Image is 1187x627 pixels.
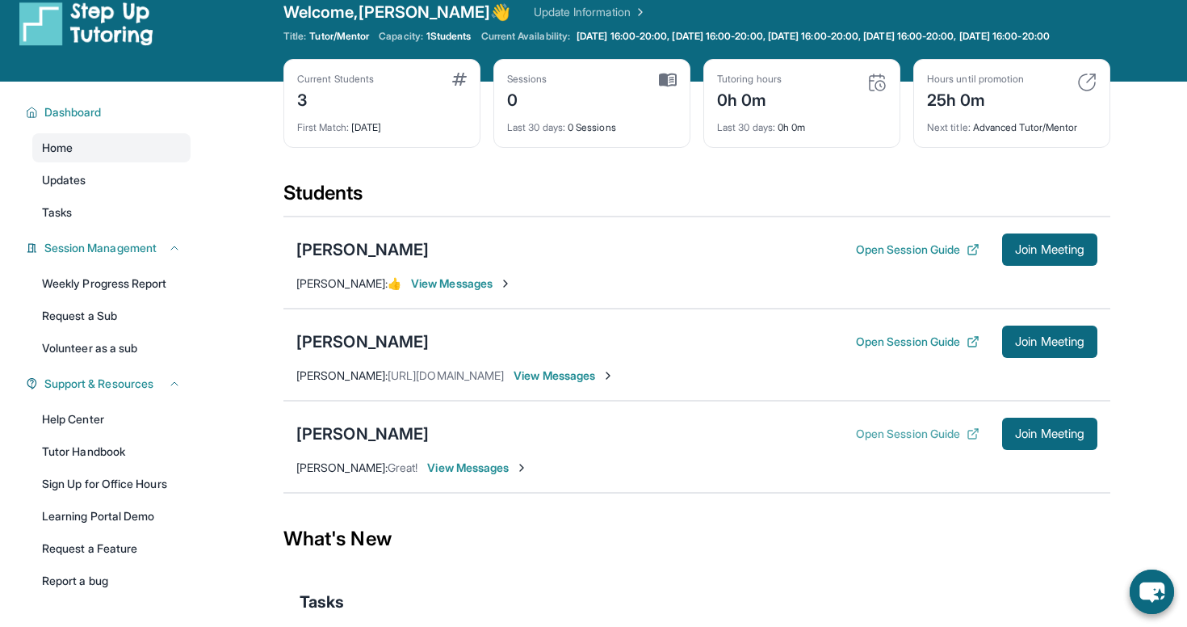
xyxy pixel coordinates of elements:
img: Chevron-Right [499,277,512,290]
a: [DATE] 16:00-20:00, [DATE] 16:00-20:00, [DATE] 16:00-20:00, [DATE] 16:00-20:00, [DATE] 16:00-20:00 [573,30,1053,43]
span: Capacity: [379,30,423,43]
button: Join Meeting [1002,234,1097,266]
button: Session Management [38,240,181,256]
span: [URL][DOMAIN_NAME] [388,368,504,382]
span: Current Availability: [481,30,570,43]
a: Help Center [32,405,191,434]
button: Dashboard [38,104,181,120]
div: Students [283,180,1110,216]
a: Updates [32,166,191,195]
div: Advanced Tutor/Mentor [927,112,1097,134]
span: Support & Resources [44,376,153,392]
a: Weekly Progress Report [32,269,191,298]
a: Update Information [534,4,647,20]
span: Last 30 days : [507,121,565,133]
a: Request a Feature [32,534,191,563]
span: Tasks [300,591,344,613]
img: card [867,73,887,92]
button: Join Meeting [1002,326,1097,358]
button: Support & Resources [38,376,181,392]
a: Home [32,133,191,162]
div: 3 [297,86,374,112]
div: 0h 0m [717,112,887,134]
button: Join Meeting [1002,418,1097,450]
span: Last 30 days : [717,121,775,133]
div: Sessions [507,73,547,86]
span: [PERSON_NAME] : [296,368,388,382]
span: 1 Students [426,30,472,43]
button: Open Session Guide [856,334,979,350]
div: Hours until promotion [927,73,1024,86]
a: Learning Portal Demo [32,502,191,531]
img: Chevron-Right [602,369,614,382]
span: 👍 [388,276,401,290]
span: Join Meeting [1015,429,1084,439]
img: logo [19,1,153,46]
button: Open Session Guide [856,242,979,258]
span: View Messages [514,368,614,384]
img: card [1077,73,1097,92]
span: Join Meeting [1015,337,1084,347]
div: [PERSON_NAME] [296,330,429,353]
span: Join Meeting [1015,245,1084,255]
div: What's New [283,503,1110,574]
span: Great! [388,461,417,474]
img: Chevron-Right [515,461,528,474]
a: Tutor Handbook [32,437,191,466]
div: Current Students [297,73,374,86]
span: Title: [283,30,306,43]
a: Sign Up for Office Hours [32,469,191,499]
span: [DATE] 16:00-20:00, [DATE] 16:00-20:00, [DATE] 16:00-20:00, [DATE] 16:00-20:00, [DATE] 16:00-20:00 [577,30,1050,43]
span: [PERSON_NAME] : [296,461,388,474]
span: Welcome, [PERSON_NAME] 👋 [283,1,511,23]
button: Open Session Guide [856,426,979,442]
span: Tasks [42,204,72,221]
a: Report a bug [32,566,191,595]
span: Updates [42,172,86,188]
a: Request a Sub [32,301,191,330]
span: Next title : [927,121,971,133]
div: 0 [507,86,547,112]
div: [PERSON_NAME] [296,423,429,445]
div: [DATE] [297,112,467,134]
span: Home [42,140,73,156]
span: First Match : [297,121,349,133]
div: 0h 0m [717,86,782,112]
span: Session Management [44,240,157,256]
img: Chevron Right [631,4,647,20]
a: Tasks [32,198,191,227]
div: [PERSON_NAME] [296,238,429,261]
a: Volunteer as a sub [32,334,191,363]
span: [PERSON_NAME] : [296,276,388,290]
img: card [452,73,467,86]
span: View Messages [427,460,528,476]
button: chat-button [1130,570,1174,614]
div: 0 Sessions [507,112,677,134]
div: Tutoring hours [717,73,782,86]
span: Dashboard [44,104,102,120]
img: card [659,73,677,87]
span: View Messages [411,276,512,292]
div: 25h 0m [927,86,1024,112]
span: Tutor/Mentor [309,30,369,43]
